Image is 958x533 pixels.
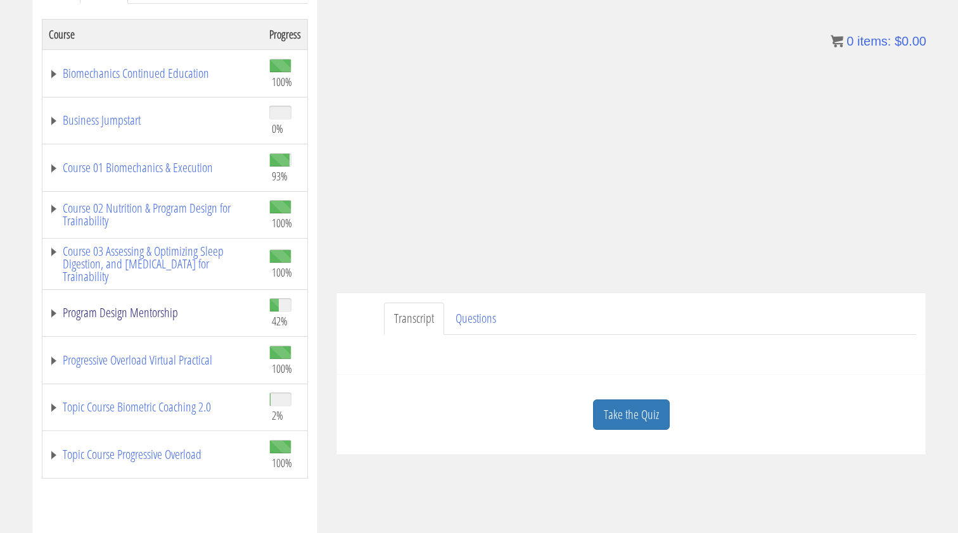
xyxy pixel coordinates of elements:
a: Topic Course Progressive Overload [49,448,257,461]
a: Take the Quiz [593,399,670,430]
a: Transcript [384,303,444,335]
a: Course 02 Nutrition & Program Design for Trainability [49,202,257,227]
bdi: 0.00 [895,34,926,48]
a: 0 items: $0.00 [831,34,926,48]
span: 100% [272,216,292,230]
span: $ [895,34,902,48]
span: 100% [272,265,292,279]
span: 42% [272,314,288,328]
span: 100% [272,75,292,89]
img: icon11.png [831,35,843,47]
a: Course 03 Assessing & Optimizing Sleep Digestion, and [MEDICAL_DATA] for Trainability [49,245,257,283]
th: Progress [263,19,308,49]
a: Topic Course Biometric Coaching 2.0 [49,401,257,413]
span: 2% [272,408,283,422]
a: Program Design Mentorship [49,306,257,319]
th: Course [42,19,264,49]
span: 100% [272,456,292,470]
a: Course 01 Biomechanics & Execution [49,161,257,174]
span: 0 [846,34,853,48]
a: Business Jumpstart [49,114,257,127]
span: 0% [272,122,283,135]
a: Questions [445,303,506,335]
span: items: [857,34,891,48]
a: Biomechanics Continued Education [49,67,257,80]
span: 93% [272,169,288,183]
a: Progressive Overload Virtual Practical [49,354,257,367]
span: 100% [272,361,292,375]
